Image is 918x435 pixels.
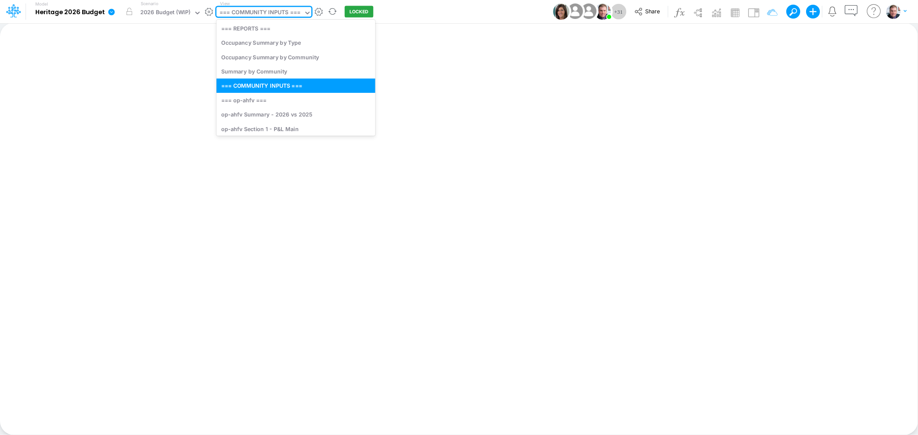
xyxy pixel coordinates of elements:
[35,9,105,16] b: Heritage 2026 Budget
[630,5,666,18] button: Share
[219,8,300,18] div: === COMMUNITY INPUTS ===
[553,3,569,20] img: User Image Icon
[216,107,375,122] div: op-ahfv Summary - 2026 vs 2025
[140,8,191,18] div: 2026 Budget (WIP)
[345,6,374,18] button: LOCKED
[216,36,375,50] div: Occupancy Summary by Type
[35,2,48,7] label: Model
[216,79,375,93] div: === COMMUNITY INPUTS ===
[220,0,230,7] label: View
[216,21,375,35] div: === REPORTS ===
[216,50,375,64] div: Occupancy Summary by Community
[566,2,585,21] img: User Image Icon
[216,93,375,107] div: === op-ahfv ===
[645,8,660,14] span: Share
[594,3,611,20] img: User Image Icon
[216,122,375,136] div: op-ahfv Section 1 - P&L Main
[579,2,598,21] img: User Image Icon
[141,0,158,7] label: Scenario
[828,6,838,16] a: Notifications
[614,9,623,15] span: + 31
[216,64,375,78] div: Summary by Community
